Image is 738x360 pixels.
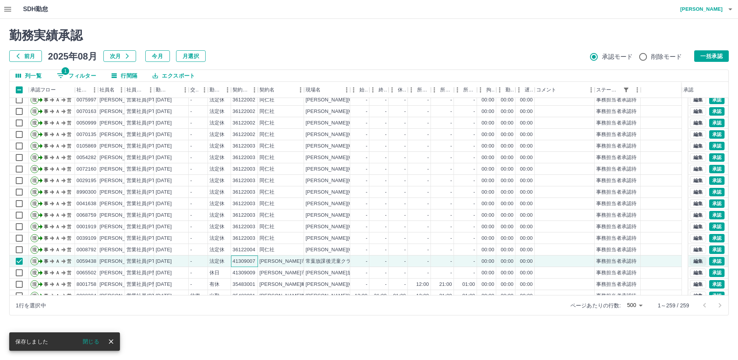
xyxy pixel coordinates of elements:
[55,132,60,137] text: Ａ
[233,166,255,173] div: 36122003
[709,211,725,219] button: 承認
[404,154,406,161] div: -
[32,120,37,126] text: 現
[67,155,71,160] text: 営
[385,96,387,104] div: -
[520,154,533,161] div: 00:00
[306,131,442,138] div: [PERSON_NAME][GEOGRAPHIC_DATA][PERSON_NAME]
[100,177,141,184] div: [PERSON_NAME]
[55,178,60,183] text: Ａ
[501,96,514,104] div: 00:00
[209,96,224,104] div: 法定休
[450,154,452,161] div: -
[44,109,48,114] text: 事
[690,119,706,127] button: 編集
[474,96,475,104] div: -
[596,166,637,173] div: 事務担当者承認待
[501,143,514,150] div: 00:00
[595,82,641,98] div: ステータス
[259,177,274,184] div: 同仁社
[156,143,172,150] div: [DATE]
[520,119,533,127] div: 00:00
[67,178,71,183] text: 営
[366,131,367,138] div: -
[156,166,172,173] div: [DATE]
[709,292,725,300] button: 承認
[486,82,495,98] div: 拘束
[709,153,725,162] button: 承認
[520,166,533,173] div: 00:00
[67,97,71,103] text: 営
[259,82,274,98] div: 契約名
[61,67,69,75] span: 1
[32,178,37,183] text: 現
[709,107,725,116] button: 承認
[125,82,154,98] div: 社員区分
[535,82,595,98] div: コメント
[477,82,496,98] div: 拘束
[76,166,96,173] div: 0072160
[76,119,96,127] div: 0050999
[30,82,56,98] div: 承認フロー
[482,154,494,161] div: 00:00
[32,97,37,103] text: 現
[126,154,167,161] div: 営業社員(PT契約)
[690,211,706,219] button: 編集
[44,178,48,183] text: 事
[624,300,645,311] div: 500
[690,199,706,208] button: 編集
[156,96,172,104] div: [DATE]
[709,257,725,265] button: 承認
[709,142,725,150] button: 承認
[385,143,387,150] div: -
[359,82,368,98] div: 始業
[76,96,96,104] div: 0075997
[709,246,725,254] button: 承認
[51,70,102,81] button: フィルター表示
[520,143,533,150] div: 00:00
[156,189,172,196] div: [DATE]
[105,336,117,347] button: close
[209,154,224,161] div: 法定休
[233,131,255,138] div: 36122002
[369,82,389,98] div: 終業
[427,166,429,173] div: -
[690,176,706,185] button: 編集
[208,82,231,98] div: 勤務区分
[126,189,167,196] div: 営業社員(PT契約)
[596,108,637,115] div: 事務担当者承認待
[398,82,406,98] div: 休憩
[55,109,60,114] text: Ａ
[259,108,274,115] div: 同仁社
[482,96,494,104] div: 00:00
[690,292,706,300] button: 編集
[682,82,722,98] div: 承認
[233,108,255,115] div: 36122002
[100,119,141,127] div: [PERSON_NAME]
[482,177,494,184] div: 00:00
[709,130,725,139] button: 承認
[156,108,172,115] div: [DATE]
[76,143,96,150] div: 0105869
[427,177,429,184] div: -
[385,119,387,127] div: -
[690,142,706,150] button: 編集
[304,82,350,98] div: 現場名
[55,143,60,149] text: Ａ
[44,166,48,172] text: 事
[709,165,725,173] button: 承認
[190,154,192,161] div: -
[515,82,535,98] div: 遅刻等
[389,82,408,98] div: 休憩
[190,82,199,98] div: 交通費
[29,82,75,98] div: 承認フロー
[520,108,533,115] div: 00:00
[379,82,387,98] div: 終業
[450,131,452,138] div: -
[209,82,222,98] div: 勤務区分
[536,82,557,98] div: コメント
[463,82,475,98] div: 所定休憩
[450,119,452,127] div: -
[690,96,706,104] button: 編集
[690,222,706,231] button: 編集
